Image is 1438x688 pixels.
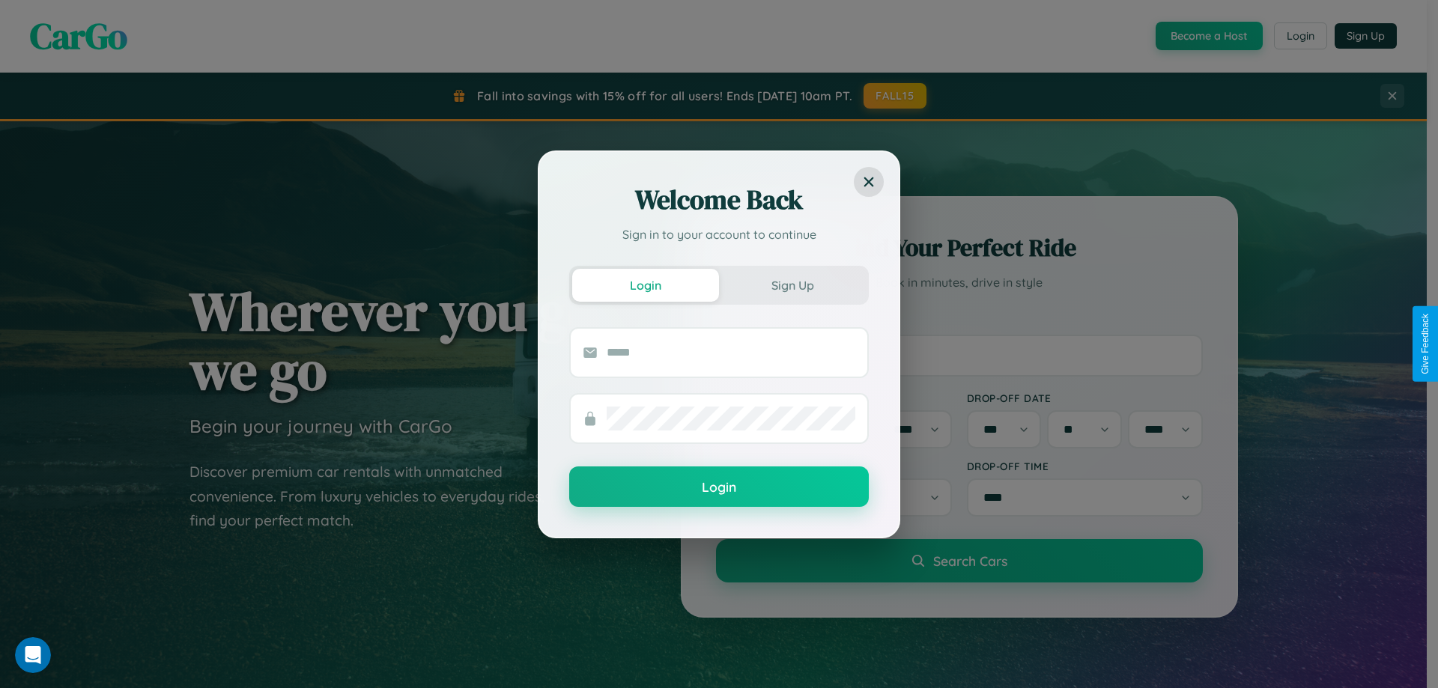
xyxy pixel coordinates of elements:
[15,637,51,673] iframe: Intercom live chat
[569,182,869,218] h2: Welcome Back
[719,269,866,302] button: Sign Up
[569,225,869,243] p: Sign in to your account to continue
[1420,314,1431,374] div: Give Feedback
[572,269,719,302] button: Login
[569,466,869,507] button: Login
